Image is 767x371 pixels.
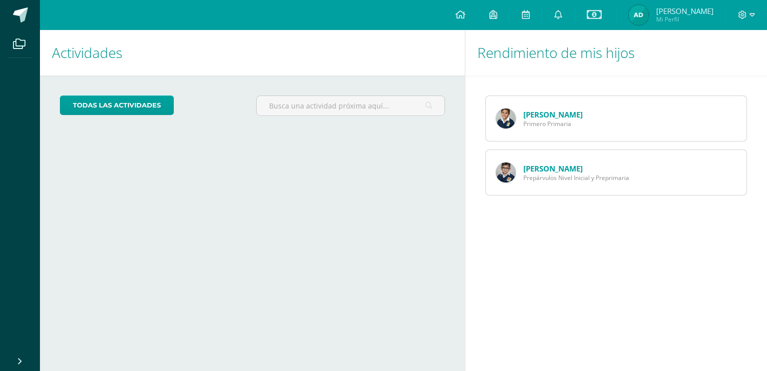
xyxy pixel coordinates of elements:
input: Busca una actividad próxima aquí... [257,96,444,115]
span: [PERSON_NAME] [656,6,714,16]
h1: Rendimiento de mis hijos [477,30,755,75]
a: [PERSON_NAME] [523,163,583,173]
a: [PERSON_NAME] [523,109,583,119]
img: 438e4c174caff8cbaff3b8c51a10d8d7.png [496,108,516,128]
h1: Actividades [52,30,453,75]
img: e7d7c922133bd14325781b60a9c321d3.png [496,162,516,182]
img: 8f7f096cd64a72ce0da2bb379c14bbe8.png [629,5,649,25]
span: Prepárvulos Nivel Inicial y Preprimaria [523,173,629,182]
span: Primero Primaria [523,119,583,128]
span: Mi Perfil [656,15,714,23]
a: todas las Actividades [60,95,174,115]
